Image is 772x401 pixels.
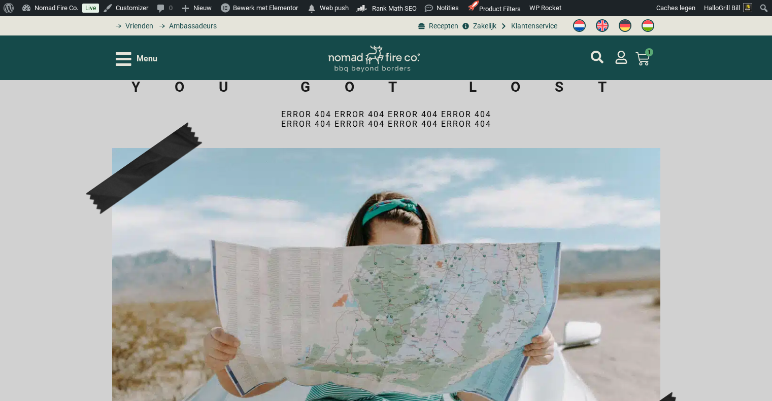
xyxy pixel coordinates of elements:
[719,4,740,12] span: Grill Bill
[82,80,691,94] h1: YOU GOT LOST
[743,3,752,12] img: Avatar of Grill Bill
[596,19,609,32] img: Engels
[636,17,659,35] a: Switch to Hongaars
[614,17,636,35] a: Switch to Duits
[137,53,157,65] span: Menu
[112,21,153,31] a: grill bill vrienden
[123,21,153,31] span: Vrienden
[645,48,653,56] span: 1
[499,21,557,31] a: grill bill klantenservice
[233,4,298,12] span: Bewerk met Elementor
[619,19,631,32] img: Duits
[328,46,420,72] img: Nomad Logo
[642,19,654,32] img: Hongaars
[591,51,603,63] a: mijn account
[591,17,614,35] a: Switch to Engels
[426,21,458,31] span: Recepten
[116,50,157,68] div: Open/Close Menu
[82,4,99,13] a: Live
[372,5,417,12] span: Rank Math SEO
[82,110,691,129] p: error 404 error 404 error 404 error 404 error 404 error 404 error 404 error 404
[417,21,458,31] a: BBQ recepten
[461,21,496,31] a: grill bill zakeljk
[615,51,628,64] a: mijn account
[166,21,217,31] span: Ambassadeurs
[307,2,317,16] span: 
[471,21,496,31] span: Zakelijk
[156,21,217,31] a: grill bill ambassadors
[623,46,662,72] a: 1
[573,19,586,32] img: Nederlands
[509,21,557,31] span: Klantenservice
